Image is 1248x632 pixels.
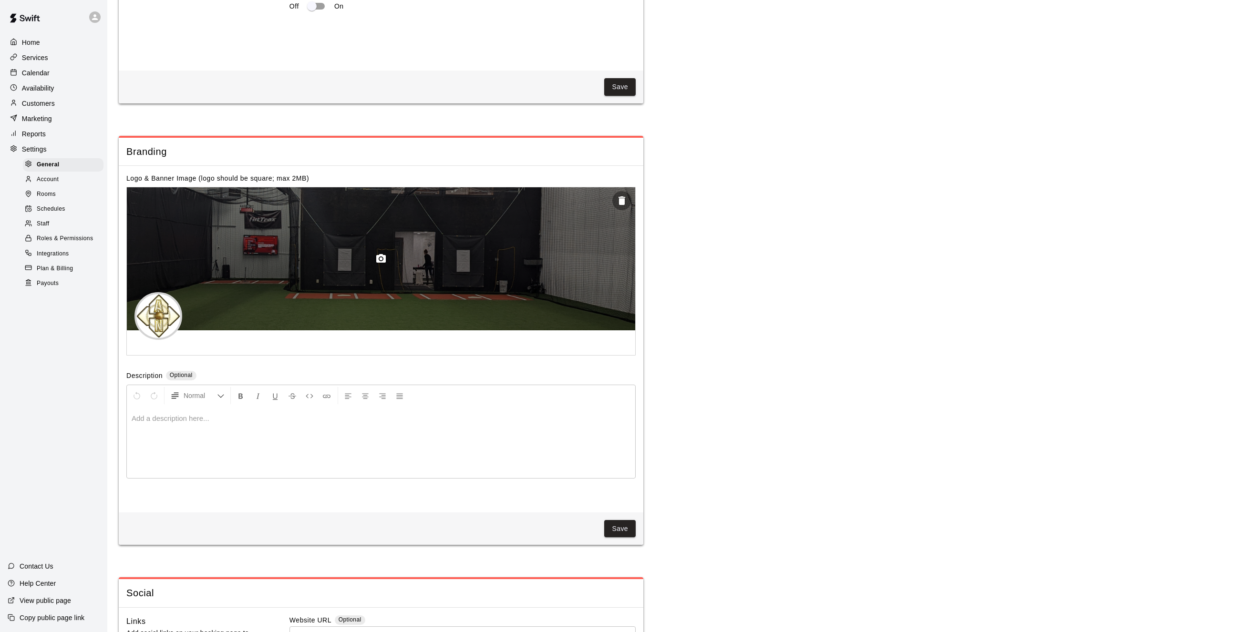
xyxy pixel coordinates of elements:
[8,127,100,141] a: Reports
[23,158,103,172] div: General
[126,587,636,600] span: Social
[23,202,107,217] a: Schedules
[8,96,100,111] a: Customers
[604,520,636,538] button: Save
[289,1,299,11] p: Off
[23,277,103,290] div: Payouts
[22,129,46,139] p: Reports
[284,387,300,404] button: Format Strikethrough
[22,144,47,154] p: Settings
[374,387,391,404] button: Right Align
[339,616,361,623] span: Optional
[126,145,636,158] span: Branding
[22,68,50,78] p: Calendar
[22,99,55,108] p: Customers
[146,387,162,404] button: Redo
[22,53,48,62] p: Services
[250,387,266,404] button: Format Italics
[23,276,107,291] a: Payouts
[267,387,283,404] button: Format Underline
[319,387,335,404] button: Insert Link
[23,217,103,231] div: Staff
[8,81,100,95] a: Availability
[8,35,100,50] a: Home
[23,262,103,275] div: Plan & Billing
[37,234,93,244] span: Roles & Permissions
[23,188,103,201] div: Rooms
[37,279,59,288] span: Payouts
[8,66,100,80] a: Calendar
[23,172,107,187] a: Account
[20,561,53,571] p: Contact Us
[126,371,163,382] label: Description
[23,203,103,216] div: Schedules
[184,391,217,400] span: Normal
[23,246,107,261] a: Integrations
[8,142,100,156] a: Settings
[357,387,373,404] button: Center Align
[170,372,193,378] span: Optional
[22,38,40,47] p: Home
[20,613,84,622] p: Copy public page link
[37,249,69,259] span: Integrations
[126,174,309,182] label: Logo & Banner Image (logo should be square; max 2MB)
[23,247,103,261] div: Integrations
[23,187,107,202] a: Rooms
[126,615,146,628] h6: Links
[23,217,107,232] a: Staff
[20,596,71,605] p: View public page
[289,615,331,626] label: Website URL
[334,1,344,11] p: On
[37,175,59,184] span: Account
[37,160,60,170] span: General
[340,387,356,404] button: Left Align
[22,83,54,93] p: Availability
[129,387,145,404] button: Undo
[23,157,107,172] a: General
[8,51,100,65] a: Services
[23,261,107,276] a: Plan & Billing
[166,387,228,404] button: Formatting Options
[23,173,103,186] div: Account
[37,264,73,274] span: Plan & Billing
[37,204,65,214] span: Schedules
[392,387,408,404] button: Justify Align
[23,232,107,246] a: Roles & Permissions
[233,387,249,404] button: Format Bold
[604,78,636,96] button: Save
[37,219,49,229] span: Staff
[301,387,318,404] button: Insert Code
[23,232,103,245] div: Roles & Permissions
[20,579,56,588] p: Help Center
[8,112,100,126] a: Marketing
[22,114,52,123] p: Marketing
[37,190,56,199] span: Rooms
